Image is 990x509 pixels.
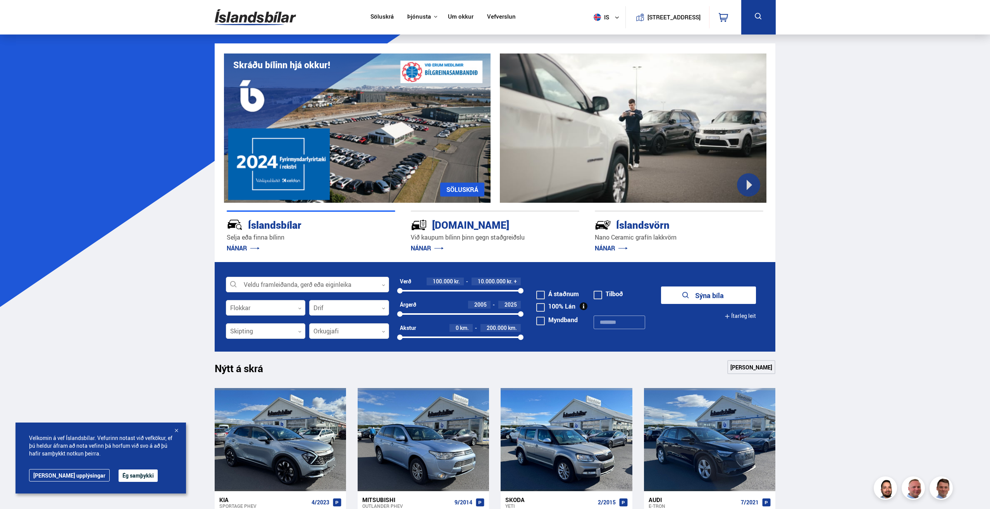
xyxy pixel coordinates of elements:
[119,469,158,482] button: Ég samþykki
[411,217,427,233] img: tr5P-W3DuiFaO7aO.svg
[595,217,736,231] div: Íslandsvörn
[400,325,416,331] div: Akstur
[224,53,491,203] img: eKx6w-_Home_640_.png
[400,278,411,285] div: Verð
[400,302,416,308] div: Árgerð
[487,13,516,21] a: Vefverslun
[219,503,308,509] div: Sportage PHEV
[478,278,506,285] span: 10.000.000
[29,469,110,481] a: [PERSON_NAME] upplýsingar
[312,499,329,506] span: 4/2023
[594,291,623,297] label: Tilboð
[29,434,172,457] span: Velkomin á vef Íslandsbílar. Vefurinn notast við vefkökur, ef þú heldur áfram að nota vefinn þá h...
[411,233,579,242] p: Við kaupum bílinn þinn gegn staðgreiðslu
[741,499,759,506] span: 7/2021
[931,478,954,501] img: FbJEzSuNWCJXmdc-.webp
[536,317,578,323] label: Myndband
[227,244,260,252] a: NÁNAR
[505,496,594,503] div: Skoda
[227,217,368,231] div: Íslandsbílar
[591,14,610,21] span: is
[727,360,775,374] a: [PERSON_NAME]
[448,13,473,21] a: Um okkur
[362,496,451,503] div: Mitsubishi
[370,13,394,21] a: Söluskrá
[725,307,756,325] button: Ítarleg leit
[407,13,431,21] button: Þjónusta
[411,217,552,231] div: [DOMAIN_NAME]
[514,278,517,285] span: +
[219,496,308,503] div: Kia
[594,14,601,21] img: svg+xml;base64,PHN2ZyB4bWxucz0iaHR0cDovL3d3dy53My5vcmcvMjAwMC9zdmciIHdpZHRoPSI1MTIiIGhlaWdodD0iNT...
[505,503,594,509] div: Yeti
[433,278,453,285] span: 100.000
[504,301,517,308] span: 2025
[595,217,611,233] img: -Svtn6bYgwAsiwNX.svg
[875,478,898,501] img: nhp88E3Fdnt1Opn2.png
[598,499,616,506] span: 2/2015
[508,325,517,331] span: km.
[591,6,625,29] button: is
[362,503,451,509] div: Outlander PHEV
[474,301,487,308] span: 2005
[507,278,513,285] span: kr.
[215,5,296,30] img: G0Ugv5HjCgRt.svg
[651,14,698,21] button: [STREET_ADDRESS]
[649,496,738,503] div: Audi
[440,183,484,197] a: SÖLUSKRÁ
[661,286,756,304] button: Sýna bíla
[454,278,460,285] span: kr.
[536,303,575,309] label: 100% Lán
[455,499,472,506] span: 9/2014
[227,233,395,242] p: Selja eða finna bílinn
[215,362,277,379] h1: Nýtt á skrá
[411,244,444,252] a: NÁNAR
[536,291,579,297] label: Á staðnum
[233,60,330,70] h1: Skráðu bílinn hjá okkur!
[487,324,507,331] span: 200.000
[456,324,459,331] span: 0
[227,217,243,233] img: JRvxyua_JYH6wB4c.svg
[595,233,763,242] p: Nano Ceramic grafín lakkvörn
[460,325,469,331] span: km.
[595,244,628,252] a: NÁNAR
[649,503,738,509] div: e-tron
[630,6,705,28] a: [STREET_ADDRESS]
[903,478,926,501] img: siFngHWaQ9KaOqBr.png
